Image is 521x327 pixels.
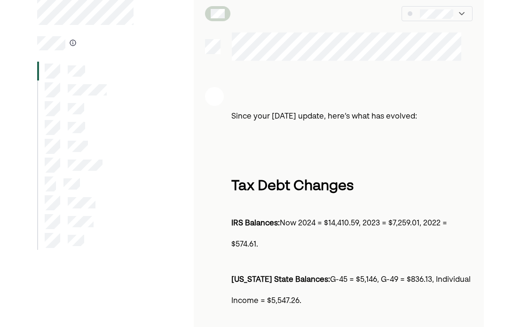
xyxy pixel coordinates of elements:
span: G-45 = $5,146, G-49 = $836.13, Individual Income = $5,547.26. [231,276,471,305]
span: Since your [DATE] update, here’s what has evolved: [231,113,417,120]
strong: [US_STATE] State Balances: [231,276,330,284]
h3: Tax Debt Changes [231,176,472,197]
span: Now 2024 = $14,410.59, 2023 = $7,259.01, 2022 = $574.61. [231,220,447,248]
strong: IRS Balances: [231,220,280,227]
